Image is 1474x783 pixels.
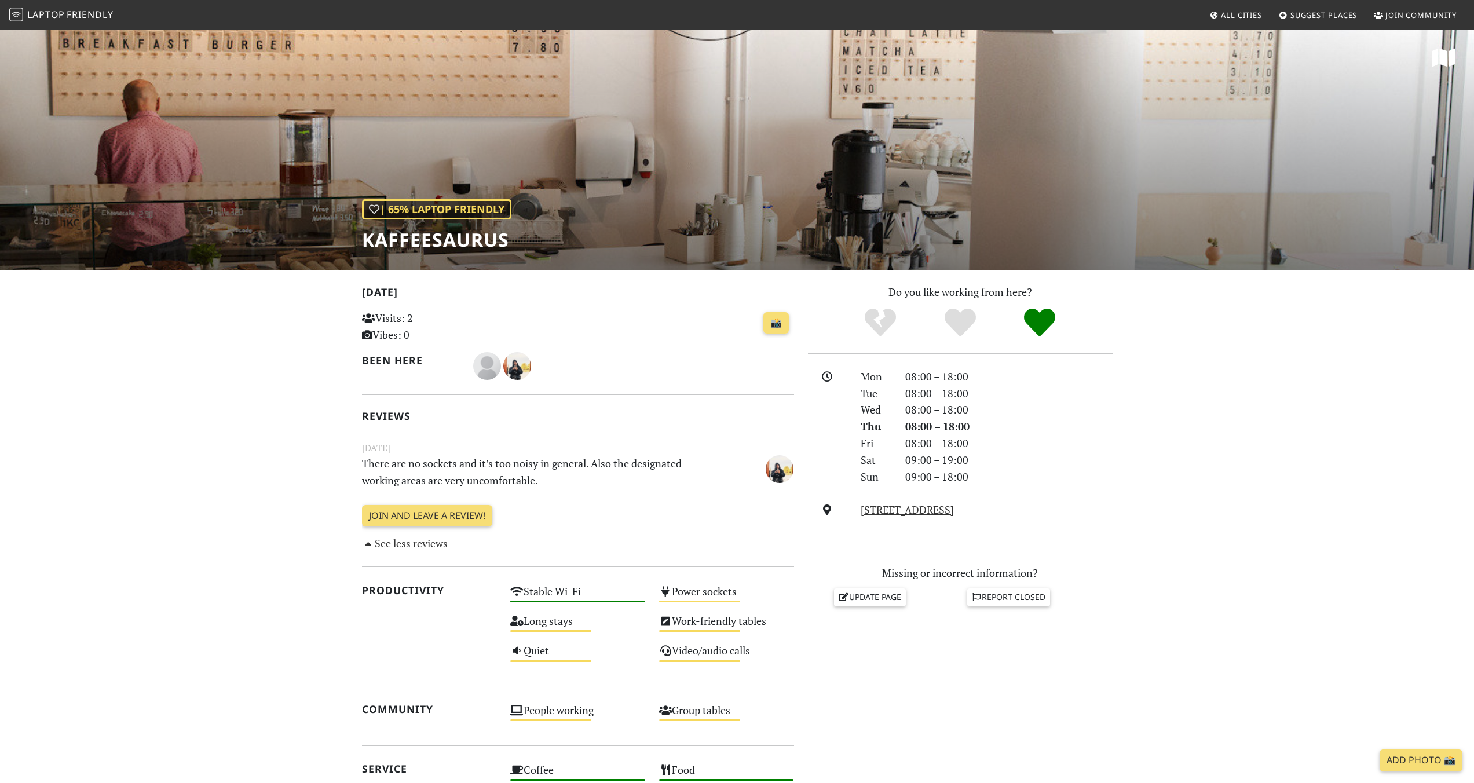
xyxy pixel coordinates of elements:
[967,588,1051,606] a: Report closed
[898,469,1120,485] div: 09:00 – 18:00
[362,536,448,550] a: See less reviews
[362,505,492,527] a: Join and leave a review!
[503,358,531,372] span: Carla Musa
[362,199,511,219] div: | 65% Laptop Friendly
[9,8,23,21] img: LaptopFriendly
[1274,5,1362,25] a: Suggest Places
[808,565,1113,581] p: Missing or incorrect information?
[473,358,503,372] span: Niklas
[1221,10,1262,20] span: All Cities
[503,582,652,612] div: Stable Wi-Fi
[898,418,1120,435] div: 08:00 – 18:00
[362,703,497,715] h2: Community
[27,8,65,21] span: Laptop
[898,401,1120,418] div: 08:00 – 18:00
[861,503,954,517] a: [STREET_ADDRESS]
[854,435,898,452] div: Fri
[652,612,801,641] div: Work-friendly tables
[898,385,1120,402] div: 08:00 – 18:00
[473,352,501,380] img: blank-535327c66bd565773addf3077783bbfce4b00ec00e9fd257753287c682c7fa38.png
[763,312,789,334] a: 📸
[1385,10,1457,20] span: Join Community
[362,763,497,775] h2: Service
[362,410,794,422] h2: Reviews
[808,284,1113,301] p: Do you like working from here?
[898,452,1120,469] div: 09:00 – 19:00
[1380,749,1462,771] a: Add Photo 📸
[1205,5,1267,25] a: All Cities
[920,307,1000,339] div: Yes
[840,307,920,339] div: No
[898,435,1120,452] div: 08:00 – 18:00
[1369,5,1461,25] a: Join Community
[652,701,801,730] div: Group tables
[766,460,793,474] span: Carla Musa
[854,401,898,418] div: Wed
[362,286,794,303] h2: [DATE]
[503,352,531,380] img: 4725-carla.jpg
[854,385,898,402] div: Tue
[854,368,898,385] div: Mon
[503,701,652,730] div: People working
[9,5,114,25] a: LaptopFriendly LaptopFriendly
[854,469,898,485] div: Sun
[652,582,801,612] div: Power sockets
[355,441,801,455] small: [DATE]
[854,418,898,435] div: Thu
[362,229,511,251] h1: Kaffeesaurus
[766,455,793,483] img: 4725-carla.jpg
[362,354,460,367] h2: Been here
[834,588,906,606] a: Update page
[1000,307,1080,339] div: Definitely!
[503,641,652,671] div: Quiet
[898,368,1120,385] div: 08:00 – 18:00
[1290,10,1358,20] span: Suggest Places
[503,612,652,641] div: Long stays
[854,452,898,469] div: Sat
[362,584,497,597] h2: Productivity
[67,8,113,21] span: Friendly
[362,310,497,343] p: Visits: 2 Vibes: 0
[652,641,801,671] div: Video/audio calls
[355,455,727,489] p: There are no sockets and it’s too noisy in general. Also the designated working areas are very un...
